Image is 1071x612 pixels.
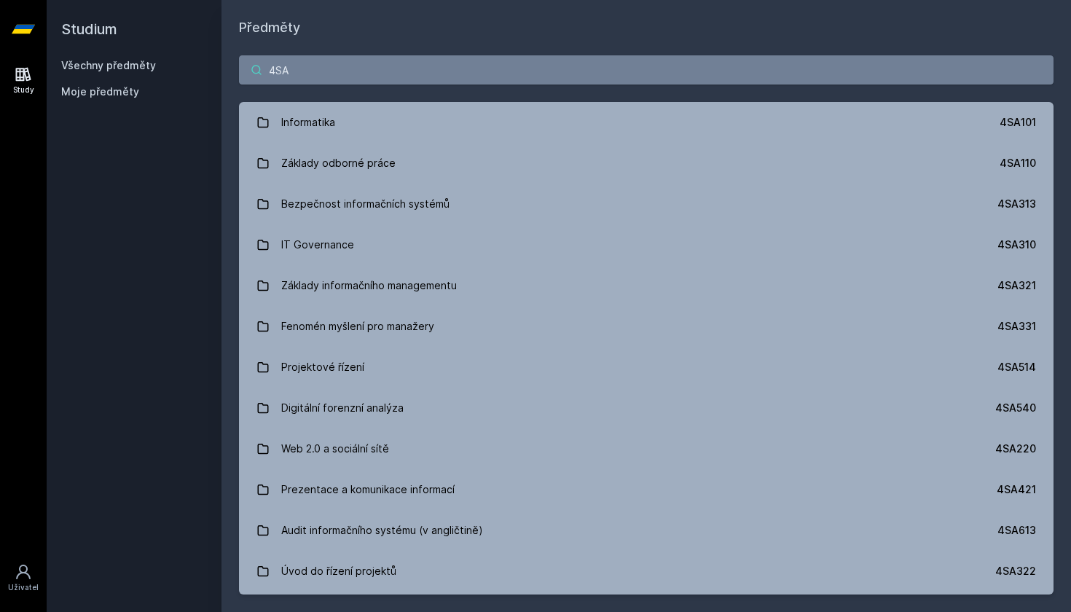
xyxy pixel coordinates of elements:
div: Projektové řízení [281,353,364,382]
div: Bezpečnost informačních systémů [281,189,450,219]
a: Study [3,58,44,103]
div: 4SA110 [1000,156,1036,170]
a: Projektové řízení 4SA514 [239,347,1054,388]
a: Prezentace a komunikace informací 4SA421 [239,469,1054,510]
a: Všechny předměty [61,59,156,71]
div: Základy odborné práce [281,149,396,178]
div: Základy informačního managementu [281,271,457,300]
a: Uživatel [3,556,44,600]
span: Moje předměty [61,85,139,99]
div: Informatika [281,108,335,137]
div: Study [13,85,34,95]
div: Fenomén myšlení pro manažery [281,312,434,341]
div: 4SA220 [995,442,1036,456]
a: Informatika 4SA101 [239,102,1054,143]
a: Fenomén myšlení pro manažery 4SA331 [239,306,1054,347]
a: Úvod do řízení projektů 4SA322 [239,551,1054,592]
div: 4SA613 [997,523,1036,538]
div: 4SA540 [995,401,1036,415]
input: Název nebo ident předmětu… [239,55,1054,85]
div: 4SA321 [997,278,1036,293]
div: Uživatel [8,582,39,593]
h1: Předměty [239,17,1054,38]
a: Digitální forenzní analýza 4SA540 [239,388,1054,428]
div: 4SA310 [997,238,1036,252]
div: 4SA331 [997,319,1036,334]
div: Prezentace a komunikace informací [281,475,455,504]
div: Web 2.0 a sociální sítě [281,434,389,463]
div: 4SA313 [997,197,1036,211]
div: Audit informačního systému (v angličtině) [281,516,483,545]
div: Úvod do řízení projektů [281,557,396,586]
a: Audit informačního systému (v angličtině) 4SA613 [239,510,1054,551]
div: 4SA322 [995,564,1036,578]
a: Bezpečnost informačních systémů 4SA313 [239,184,1054,224]
a: Web 2.0 a sociální sítě 4SA220 [239,428,1054,469]
div: 4SA514 [997,360,1036,374]
div: Digitální forenzní analýza [281,393,404,423]
a: IT Governance 4SA310 [239,224,1054,265]
div: 4SA101 [1000,115,1036,130]
a: Základy odborné práce 4SA110 [239,143,1054,184]
div: 4SA421 [997,482,1036,497]
a: Základy informačního managementu 4SA321 [239,265,1054,306]
div: IT Governance [281,230,354,259]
